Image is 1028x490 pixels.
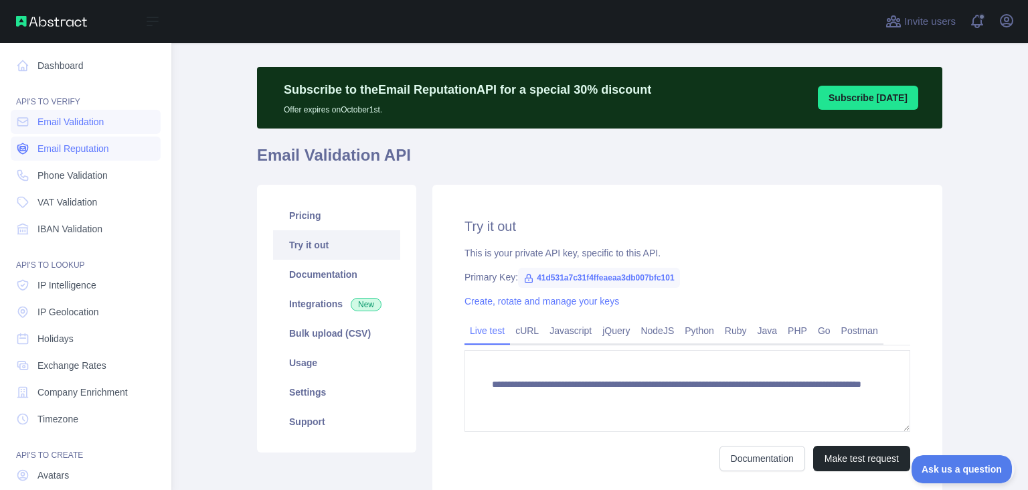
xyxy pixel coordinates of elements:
[11,463,161,487] a: Avatars
[11,300,161,324] a: IP Geolocation
[813,446,910,471] button: Make test request
[464,246,910,260] div: This is your private API key, specific to this API.
[11,110,161,134] a: Email Validation
[284,80,651,99] p: Subscribe to the Email Reputation API for a special 30 % discount
[37,469,69,482] span: Avatars
[518,268,679,288] span: 41d531a7c31f4ffeaeaa3db007bfc101
[273,260,400,289] a: Documentation
[719,320,752,341] a: Ruby
[11,353,161,378] a: Exchange Rates
[464,296,619,307] a: Create, rotate and manage your keys
[464,270,910,284] div: Primary Key:
[11,217,161,241] a: IBAN Validation
[37,195,97,209] span: VAT Validation
[273,230,400,260] a: Try it out
[11,80,161,107] div: API'S TO VERIFY
[719,446,805,471] a: Documentation
[37,169,108,182] span: Phone Validation
[836,320,883,341] a: Postman
[273,201,400,230] a: Pricing
[273,348,400,378] a: Usage
[37,412,78,426] span: Timezone
[912,455,1015,483] iframe: Toggle Customer Support
[37,278,96,292] span: IP Intelligence
[11,54,161,78] a: Dashboard
[37,115,104,129] span: Email Validation
[257,145,942,177] h1: Email Validation API
[273,319,400,348] a: Bulk upload (CSV)
[37,359,106,372] span: Exchange Rates
[544,320,597,341] a: Javascript
[11,434,161,461] div: API'S TO CREATE
[11,163,161,187] a: Phone Validation
[11,407,161,431] a: Timezone
[635,320,679,341] a: NodeJS
[11,273,161,297] a: IP Intelligence
[464,217,910,236] h2: Try it out
[510,320,544,341] a: cURL
[284,99,651,115] p: Offer expires on October 1st.
[351,298,381,311] span: New
[11,244,161,270] div: API'S TO LOOKUP
[273,289,400,319] a: Integrations New
[273,378,400,407] a: Settings
[818,86,918,110] button: Subscribe [DATE]
[37,222,102,236] span: IBAN Validation
[812,320,836,341] a: Go
[37,142,109,155] span: Email Reputation
[679,320,719,341] a: Python
[883,11,958,32] button: Invite users
[37,332,74,345] span: Holidays
[904,14,956,29] span: Invite users
[11,380,161,404] a: Company Enrichment
[11,137,161,161] a: Email Reputation
[752,320,783,341] a: Java
[16,16,87,27] img: Abstract API
[11,190,161,214] a: VAT Validation
[273,407,400,436] a: Support
[464,320,510,341] a: Live test
[597,320,635,341] a: jQuery
[37,386,128,399] span: Company Enrichment
[37,305,99,319] span: IP Geolocation
[11,327,161,351] a: Holidays
[782,320,812,341] a: PHP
